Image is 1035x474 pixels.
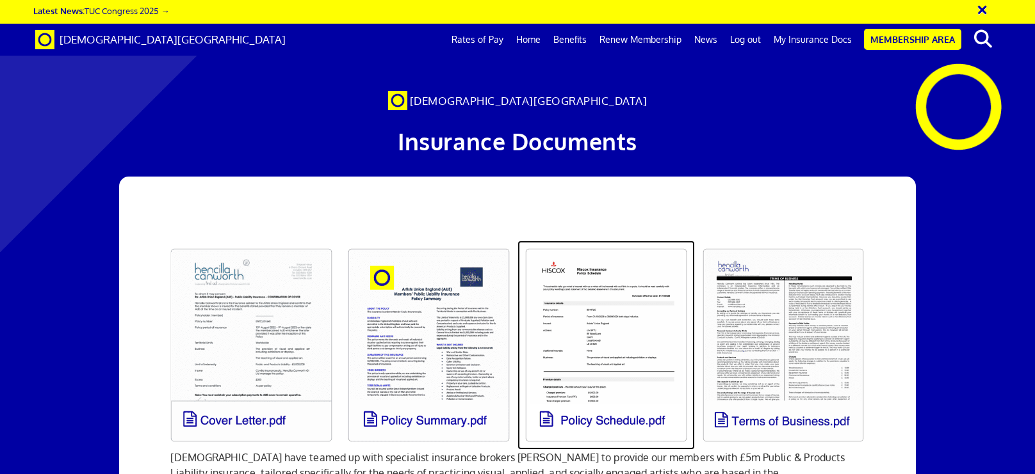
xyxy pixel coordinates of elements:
[510,24,547,56] a: Home
[445,24,510,56] a: Rates of Pay
[398,127,637,155] span: Insurance Documents
[724,24,767,56] a: Log out
[593,24,688,56] a: Renew Membership
[547,24,593,56] a: Benefits
[410,94,648,107] span: [DEMOGRAPHIC_DATA][GEOGRAPHIC_DATA]
[60,33,286,46] span: [DEMOGRAPHIC_DATA][GEOGRAPHIC_DATA]
[26,24,295,56] a: Brand [DEMOGRAPHIC_DATA][GEOGRAPHIC_DATA]
[33,5,169,16] a: Latest News:TUC Congress 2025 →
[964,26,1003,52] button: search
[33,5,85,16] strong: Latest News:
[688,24,724,56] a: News
[767,24,858,56] a: My Insurance Docs
[864,29,961,50] a: Membership Area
